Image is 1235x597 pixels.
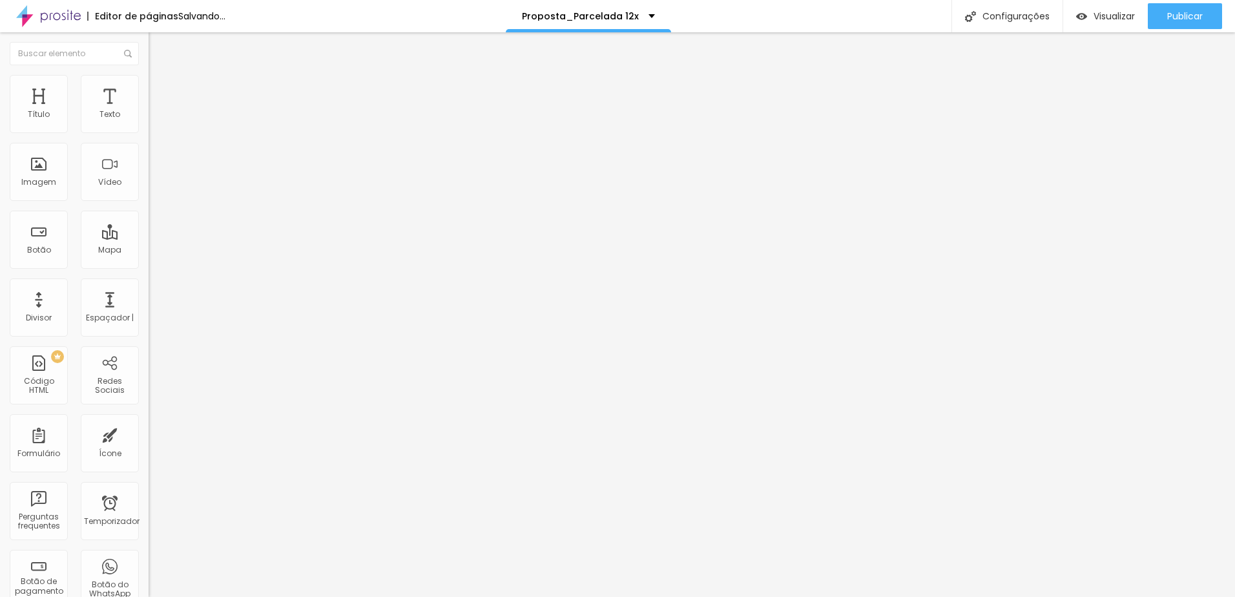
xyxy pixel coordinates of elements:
span: Publicar [1167,11,1203,21]
span: Visualizar [1094,11,1135,21]
div: Salvando... [178,12,225,21]
div: Título [28,110,50,119]
div: Ícone [99,449,121,458]
div: Vídeo [98,178,121,187]
p: Proposta_Parcelada 12x [522,12,639,21]
div: Editor de páginas [87,12,178,21]
iframe: Editor [149,32,1235,597]
div: Botão de pagamento [13,577,64,596]
div: Código HTML [13,377,64,395]
div: Perguntas frequentes [13,512,64,531]
div: Formulário [17,449,60,458]
font: Configurações [982,12,1050,21]
div: Texto [99,110,120,119]
div: Mapa [98,246,121,255]
input: Buscar elemento [10,42,139,65]
div: Imagem [21,178,56,187]
img: Ícone [124,50,132,58]
img: view-1.svg [1076,11,1087,22]
div: Temporizador [84,517,135,526]
div: Espaçador | [86,313,134,322]
div: Divisor [26,313,52,322]
div: Botão [27,246,51,255]
button: Visualizar [1063,3,1148,29]
div: Redes Sociais [84,377,135,395]
button: Publicar [1148,3,1222,29]
img: Ícone [965,11,976,22]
